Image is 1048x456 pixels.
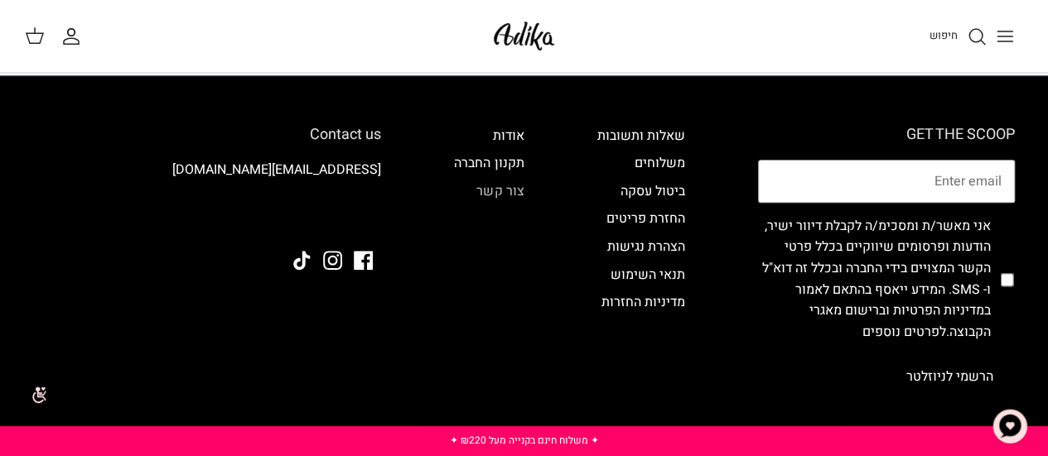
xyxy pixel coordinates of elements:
[454,153,524,173] a: תקנון החברה
[354,251,373,270] a: Facebook
[489,17,559,55] img: Adika IL
[621,181,685,201] a: ביטול עסקה
[476,181,524,201] a: צור קשר
[336,206,381,228] img: Adika IL
[61,26,88,46] a: החשבון שלי
[758,216,991,343] label: אני מאשר/ת ומסכימ/ה לקבלת דיוור ישיר, הודעות ופרסומים שיווקיים בכלל פרטי הקשר המצויים בידי החברה ...
[606,209,685,228] a: החזרת פריטים
[437,126,540,398] div: Secondary navigation
[758,160,1015,203] input: Email
[323,251,342,270] a: Instagram
[758,126,1015,144] h6: GET THE SCOOP
[985,401,1035,451] button: צ'אט
[581,126,702,398] div: Secondary navigation
[597,126,685,146] a: שאלות ותשובות
[601,292,685,312] a: מדיניות החזרות
[611,265,685,285] a: תנאי השימוש
[885,356,1015,397] button: הרשמי לניוזלטר
[492,126,524,146] a: אודות
[635,153,685,173] a: משלוחים
[292,251,312,270] a: Tiktok
[930,27,958,43] span: חיפוש
[987,18,1023,55] button: Toggle menu
[33,126,381,144] h6: Contact us
[12,372,58,417] img: accessibility_icon02.svg
[450,433,599,448] a: ✦ משלוח חינם בקנייה מעל ₪220 ✦
[172,160,381,180] a: [EMAIL_ADDRESS][DOMAIN_NAME]
[862,322,946,342] a: לפרטים נוספים
[930,26,987,46] a: חיפוש
[607,237,685,257] a: הצהרת נגישות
